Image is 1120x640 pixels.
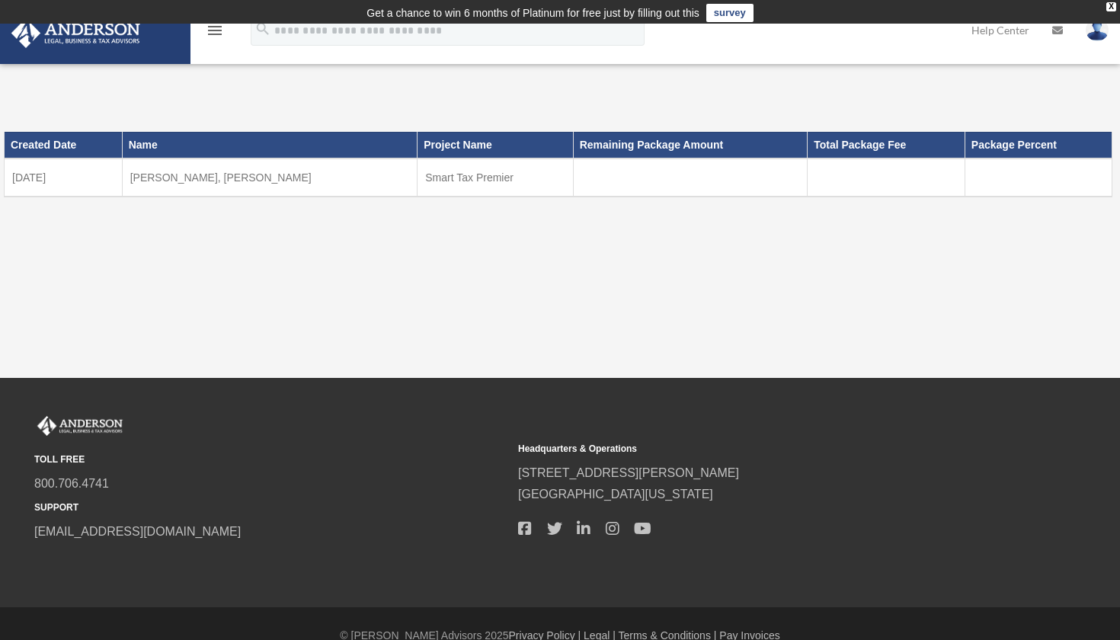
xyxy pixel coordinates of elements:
div: Get a chance to win 6 months of Platinum for free just by filling out this [366,4,699,22]
img: User Pic [1086,19,1109,41]
td: [PERSON_NAME], [PERSON_NAME] [122,158,418,197]
td: [DATE] [5,158,123,197]
small: TOLL FREE [34,452,507,468]
small: SUPPORT [34,500,507,516]
small: Headquarters & Operations [518,441,991,457]
th: Project Name [418,132,573,158]
a: survey [706,4,754,22]
a: 800.706.4741 [34,477,109,490]
a: [GEOGRAPHIC_DATA][US_STATE] [518,488,713,501]
th: Total Package Fee [808,132,965,158]
th: Remaining Package Amount [573,132,807,158]
img: Anderson Advisors Platinum Portal [7,18,145,48]
a: [STREET_ADDRESS][PERSON_NAME] [518,466,739,479]
i: search [254,21,271,37]
th: Created Date [5,132,123,158]
img: Anderson Advisors Platinum Portal [34,416,126,436]
th: Package Percent [965,132,1112,158]
th: Name [122,132,418,158]
a: [EMAIL_ADDRESS][DOMAIN_NAME] [34,525,241,538]
a: menu [206,27,224,40]
div: close [1106,2,1116,11]
i: menu [206,21,224,40]
td: Smart Tax Premier [418,158,573,197]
